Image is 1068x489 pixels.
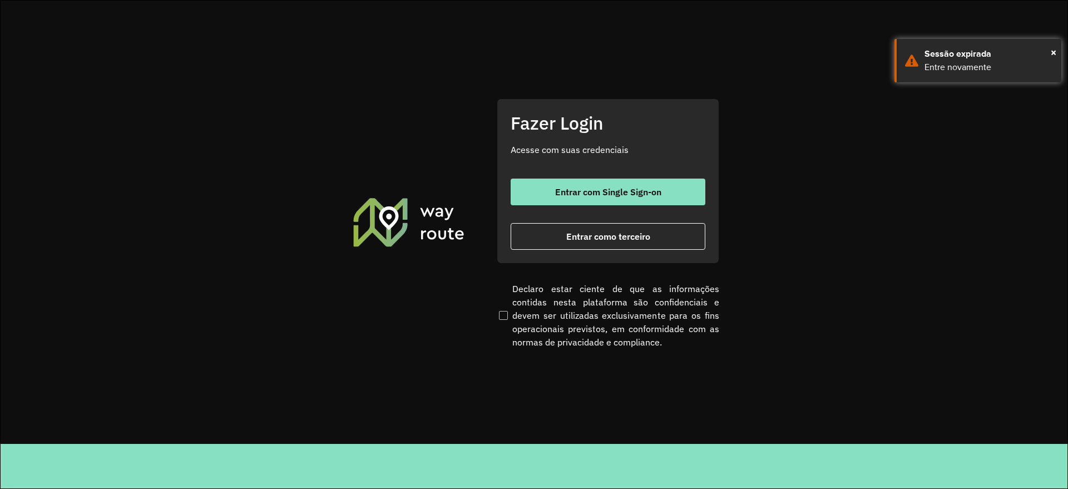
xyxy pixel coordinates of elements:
div: Sessão expirada [924,47,1053,61]
div: Entre novamente [924,61,1053,74]
button: button [511,223,705,250]
button: Close [1051,44,1056,61]
span: × [1051,44,1056,61]
button: button [511,179,705,205]
span: Entrar como terceiro [566,232,650,241]
h2: Fazer Login [511,112,705,134]
span: Entrar com Single Sign-on [555,187,661,196]
label: Declaro estar ciente de que as informações contidas nesta plataforma são confidenciais e devem se... [497,282,719,349]
img: Roteirizador AmbevTech [352,196,466,248]
p: Acesse com suas credenciais [511,143,705,156]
